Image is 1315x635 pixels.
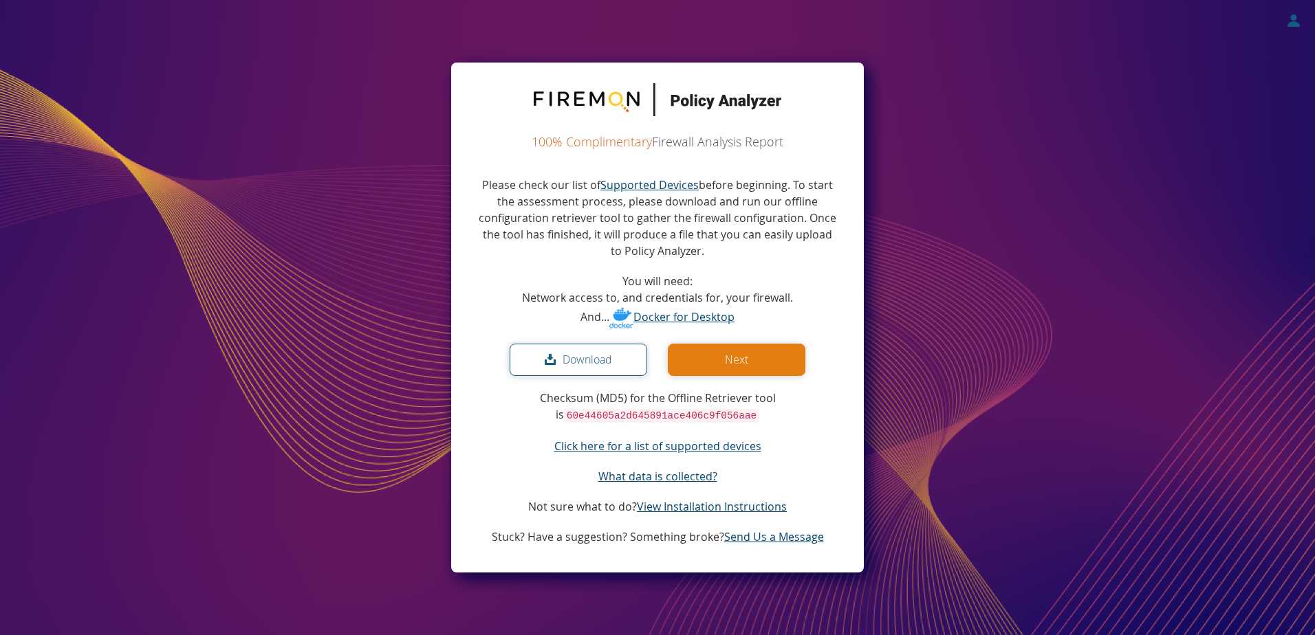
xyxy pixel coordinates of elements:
a: View Installation Instructions [637,499,787,514]
a: Supported Devices [600,177,699,192]
a: Click here for a list of supported devices [554,438,761,454]
button: Download [510,344,647,376]
button: Next [668,344,805,376]
p: Please check our list of before beginning. To start the assessment process, please download and r... [479,177,836,259]
a: Docker for Desktop [609,309,735,324]
p: Not sure what to do? [528,498,787,515]
img: Docker [609,306,633,330]
p: Stuck? Have a suggestion? Something broke? [492,528,824,545]
img: FireMon [534,83,781,116]
code: 60e44605a2d645891ace406c9f056aae [564,409,759,423]
a: What data is collected? [598,469,717,484]
a: Send Us a Message [724,529,824,544]
span: 100% Complimentary [532,133,652,150]
h2: Firewall Analysis Report [479,135,836,149]
p: You will need: Network access to, and credentials for, your firewall. And... [522,273,793,330]
p: Checksum (MD5) for the Offline Retriever tool is [479,390,836,424]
